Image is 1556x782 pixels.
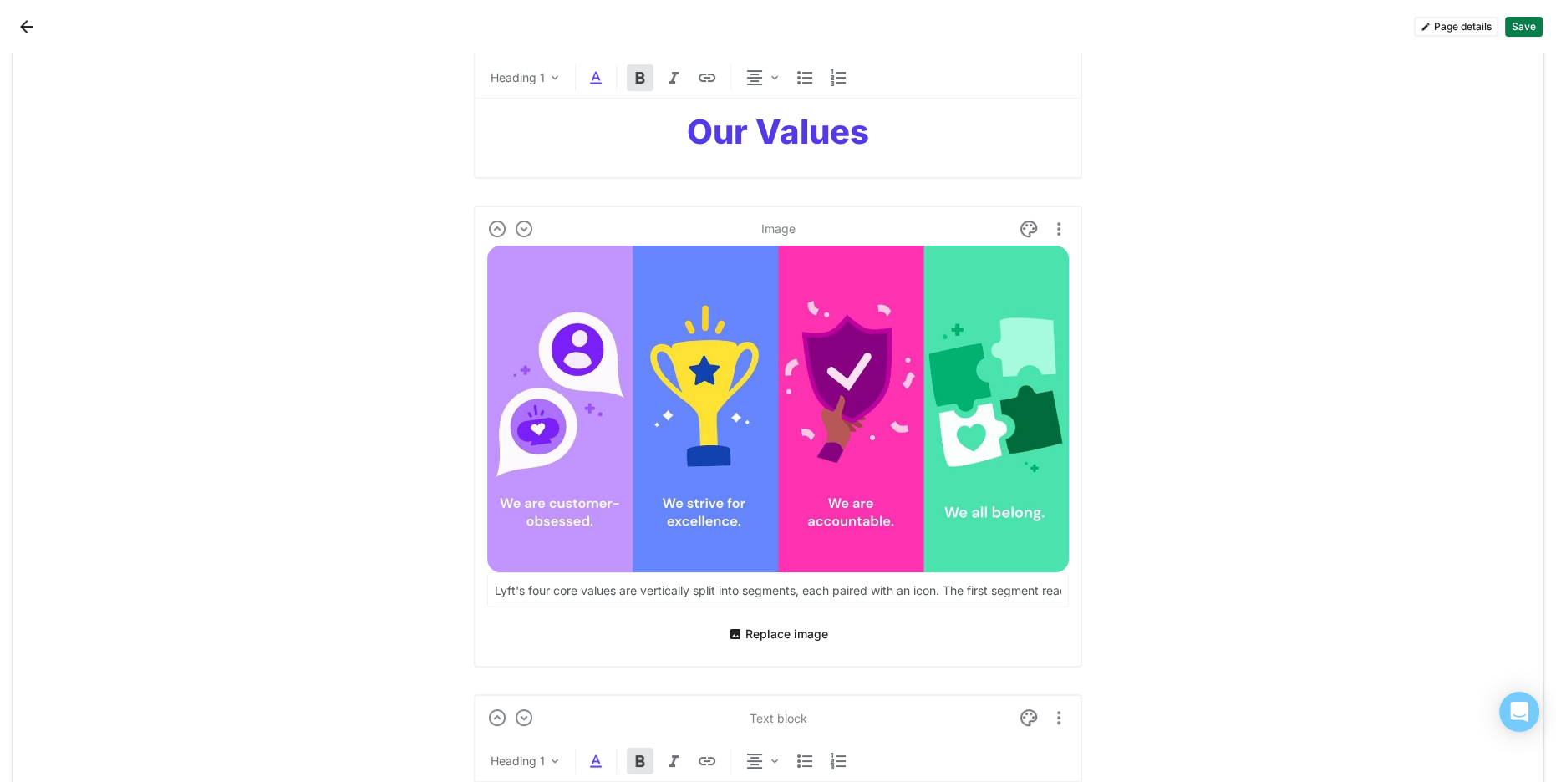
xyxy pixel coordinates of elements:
[1049,216,1069,242] button: More options
[1499,692,1539,732] div: Open Intercom Messenger
[687,111,869,152] strong: Our Values
[750,711,807,725] div: Text block
[488,573,1068,607] input: Alt image tags
[13,13,40,40] button: Back
[491,753,545,769] div: Heading 1
[1049,704,1069,731] button: More options
[487,246,1069,572] img: TbYprrn7.1280.jpg
[1505,17,1543,37] button: Save
[491,69,545,86] div: Heading 1
[761,221,796,236] div: Image
[1414,17,1498,37] button: Page details
[722,621,835,647] button: Replace image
